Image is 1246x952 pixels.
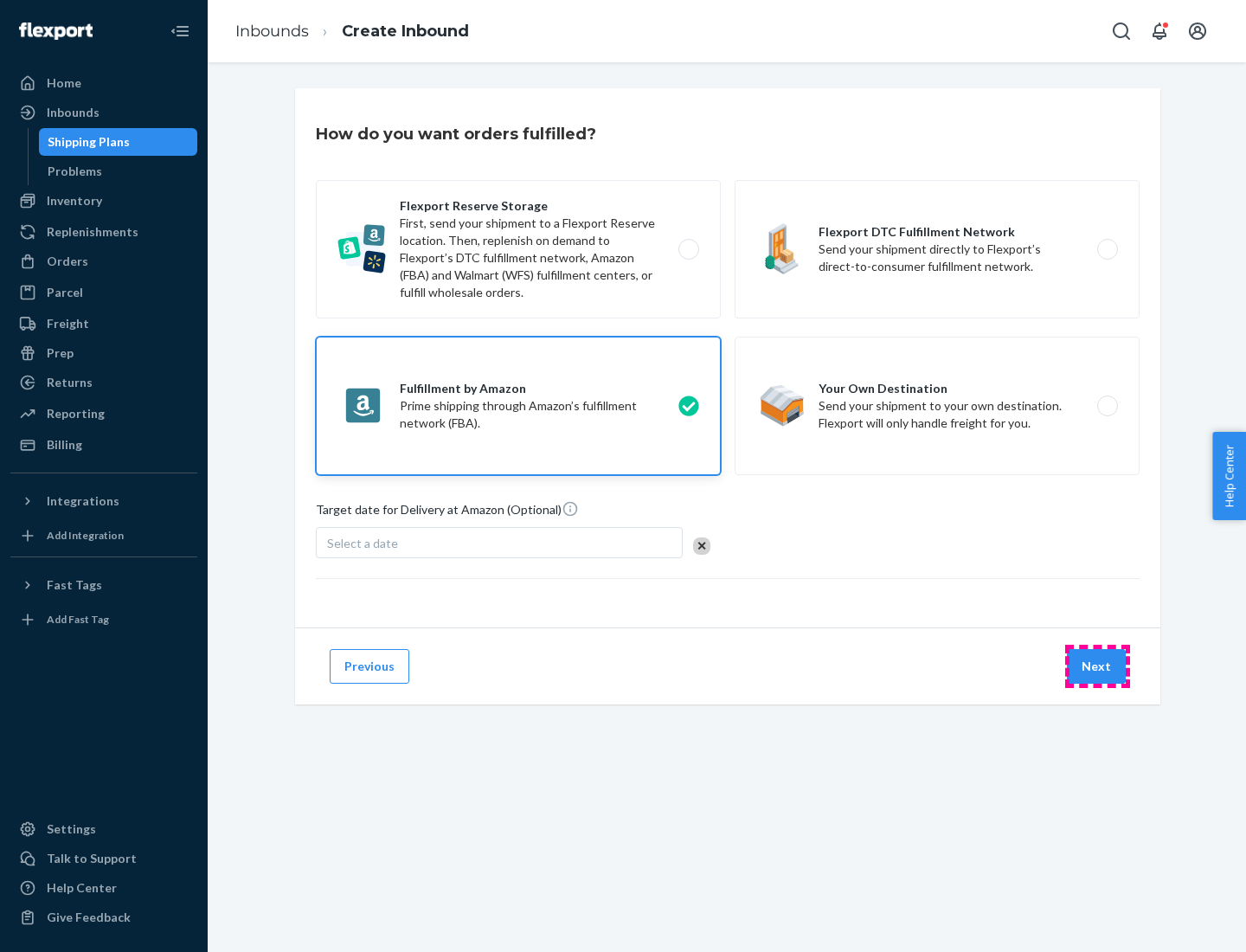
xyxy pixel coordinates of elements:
[47,192,102,209] div: Inventory
[10,815,197,843] a: Settings
[10,99,197,126] a: Inbounds
[330,649,409,684] button: Previous
[39,128,198,156] a: Shipping Plans
[10,874,197,902] a: Help Center
[47,253,88,270] div: Orders
[48,163,102,180] div: Problems
[48,133,130,151] div: Shipping Plans
[47,576,102,594] div: Fast Tags
[316,500,579,525] span: Target date for Delivery at Amazon (Optional)
[10,310,197,338] a: Freight
[235,22,309,41] a: Inbounds
[47,492,119,510] div: Integrations
[1180,14,1215,48] button: Open account menu
[39,158,198,185] a: Problems
[47,223,138,241] div: Replenishments
[1212,432,1246,520] button: Help Center
[10,400,197,428] a: Reporting
[10,187,197,215] a: Inventory
[10,845,197,872] a: Talk to Support
[222,6,483,57] ol: breadcrumbs
[47,820,96,838] div: Settings
[1104,14,1139,48] button: Open Search Box
[1142,14,1177,48] button: Open notifications
[10,606,197,634] a: Add Fast Tag
[47,612,109,627] div: Add Fast Tag
[10,248,197,275] a: Orders
[316,123,596,145] h3: How do you want orders fulfilled?
[47,405,105,422] div: Reporting
[342,22,469,41] a: Create Inbound
[47,909,131,926] div: Give Feedback
[47,104,100,121] div: Inbounds
[10,218,197,246] a: Replenishments
[10,571,197,599] button: Fast Tags
[10,369,197,396] a: Returns
[327,536,398,550] span: Select a date
[10,904,197,931] button: Give Feedback
[47,436,82,453] div: Billing
[47,528,124,543] div: Add Integration
[10,69,197,97] a: Home
[10,339,197,367] a: Prep
[47,344,74,362] div: Prep
[1067,649,1126,684] button: Next
[47,850,137,867] div: Talk to Support
[47,315,89,332] div: Freight
[163,14,197,48] button: Close Navigation
[10,487,197,515] button: Integrations
[19,23,93,40] img: Flexport logo
[47,284,83,301] div: Parcel
[47,879,117,897] div: Help Center
[10,431,197,459] a: Billing
[47,374,93,391] div: Returns
[47,74,81,92] div: Home
[10,279,197,306] a: Parcel
[10,522,197,550] a: Add Integration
